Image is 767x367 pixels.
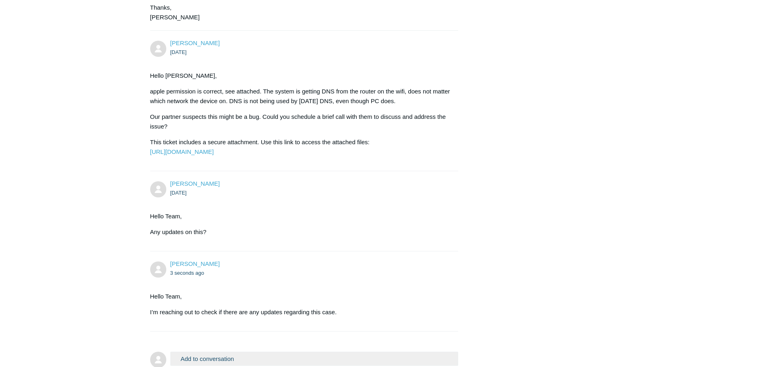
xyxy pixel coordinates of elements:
[150,307,451,317] p: I’m reaching out to check if there are any updates regarding this case.
[170,190,187,196] time: 09/09/2025, 08:27
[150,292,451,301] p: Hello Team,
[150,148,214,155] a: [URL][DOMAIN_NAME]
[150,137,451,157] p: This ticket includes a secure attachment. Use this link to access the attached files:
[150,211,451,221] p: Hello Team,
[150,87,451,106] p: apple permission is correct, see attached. The system is getting DNS from the router on the wifi,...
[170,352,459,366] button: Add to conversation
[170,270,205,276] time: 09/10/2025, 09:15
[170,180,220,187] span: Alisher Azimov
[170,180,220,187] a: [PERSON_NAME]
[170,39,220,46] span: Alisher Azimov
[150,112,451,131] p: Our partner suspects this might be a bug. Could you schedule a brief call with them to discuss an...
[170,49,187,55] time: 09/07/2025, 13:26
[150,227,451,237] p: Any updates on this?
[170,260,220,267] span: Alisher Azimov
[150,71,451,81] p: Hello [PERSON_NAME],
[170,260,220,267] a: [PERSON_NAME]
[170,39,220,46] a: [PERSON_NAME]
